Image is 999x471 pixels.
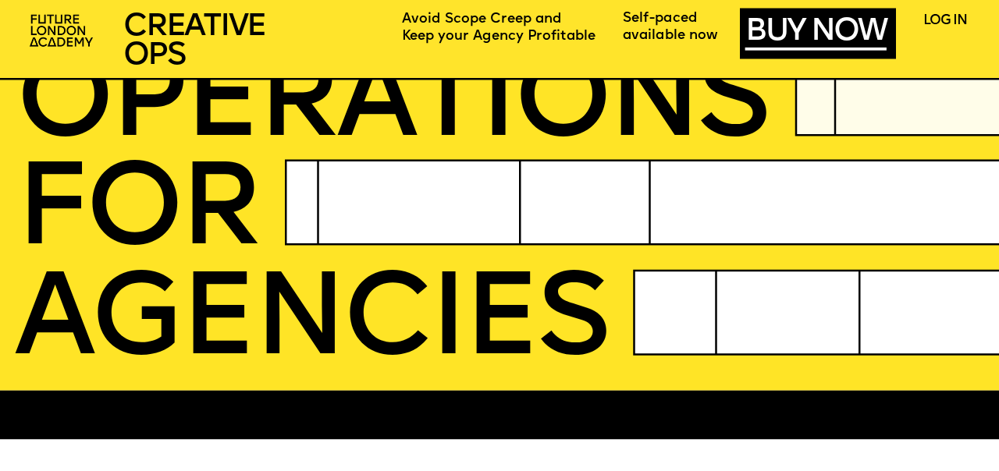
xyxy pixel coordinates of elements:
[923,14,967,29] a: LOG IN
[401,12,561,27] span: Avoid Scope Creep and
[623,28,719,43] span: available now
[401,30,595,44] span: Keep your Agency Profitable
[16,156,258,273] span: FOR
[14,266,607,383] span: AGENCIES
[123,12,265,71] span: CREATIVE OPS
[24,9,101,55] img: upload-2f72e7a8-3806-41e8-b55b-d754ac055a4a.png
[745,16,886,51] a: BUY NOW
[623,11,697,26] span: Self-paced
